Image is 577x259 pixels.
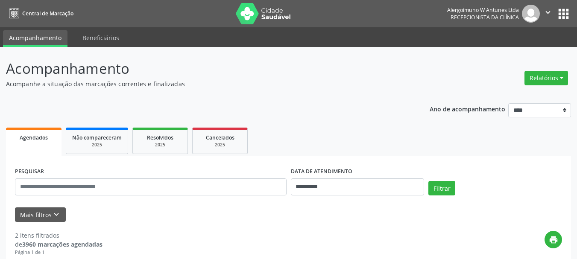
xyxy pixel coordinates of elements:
span: Resolvidos [147,134,173,141]
span: Agendados [20,134,48,141]
button: Relatórios [524,71,568,85]
label: PESQUISAR [15,165,44,178]
button:  [540,5,556,23]
button: Mais filtroskeyboard_arrow_down [15,207,66,222]
button: apps [556,6,571,21]
div: Página 1 de 1 [15,249,103,256]
strong: 3960 marcações agendadas [22,240,103,248]
button: print [545,231,562,248]
label: DATA DE ATENDIMENTO [291,165,352,178]
a: Acompanhamento [3,30,67,47]
span: Cancelados [206,134,234,141]
div: 2025 [139,142,182,148]
a: Central de Marcação [6,6,73,20]
p: Acompanhamento [6,58,401,79]
i:  [543,8,553,17]
div: Alergoimuno W Antunes Ltda [447,6,519,14]
img: img [522,5,540,23]
span: Recepcionista da clínica [451,14,519,21]
span: Não compareceram [72,134,122,141]
button: Filtrar [428,181,455,195]
div: 2025 [72,142,122,148]
div: 2 itens filtrados [15,231,103,240]
div: 2025 [199,142,241,148]
div: de [15,240,103,249]
a: Beneficiários [76,30,125,45]
p: Acompanhe a situação das marcações correntes e finalizadas [6,79,401,88]
i: keyboard_arrow_down [52,210,61,219]
span: Central de Marcação [22,10,73,17]
p: Ano de acompanhamento [430,103,505,114]
i: print [549,235,558,244]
